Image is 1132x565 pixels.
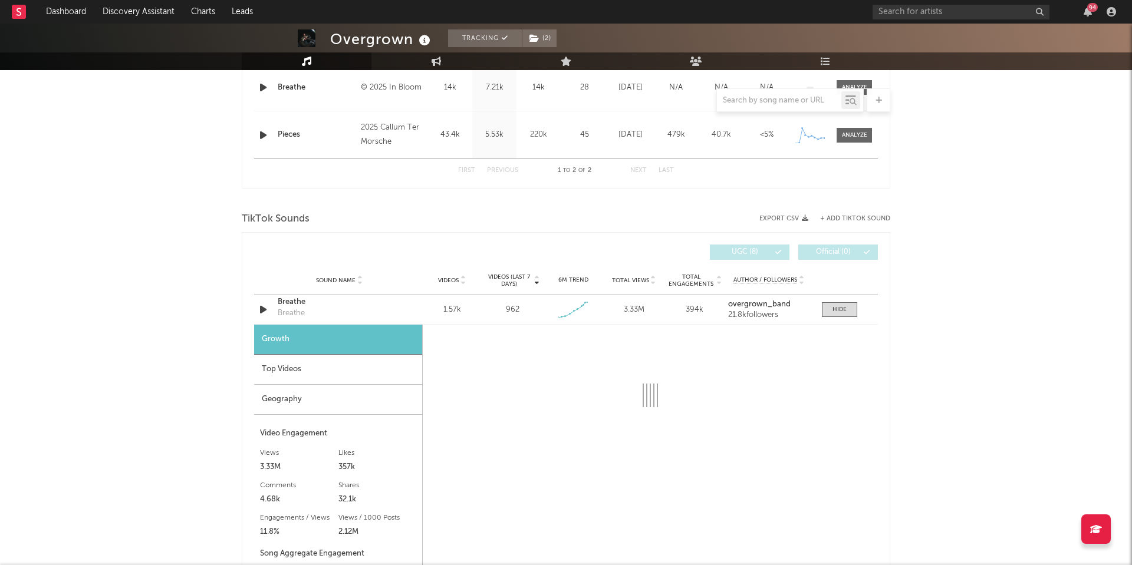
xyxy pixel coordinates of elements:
[611,129,650,141] div: [DATE]
[260,478,338,493] div: Comments
[278,82,355,94] a: Breathe
[546,276,601,285] div: 6M Trend
[612,277,649,284] span: Total Views
[522,29,557,47] button: (2)
[506,304,519,316] div: 962
[611,82,650,94] div: [DATE]
[564,129,605,141] div: 45
[522,29,557,47] span: ( 2 )
[702,129,741,141] div: 40.7k
[667,273,715,288] span: Total Engagements
[260,547,416,561] div: Song Aggregate Engagement
[260,511,338,525] div: Engagements / Views
[338,511,417,525] div: Views / 1000 Posts
[260,427,416,441] div: Video Engagement
[702,82,741,94] div: N/A
[424,304,479,316] div: 1.57k
[361,81,425,95] div: © 2025 In Bloom
[563,168,570,173] span: to
[260,460,338,474] div: 3.33M
[798,244,878,260] button: Official(0)
[578,168,585,173] span: of
[759,215,808,222] button: Export CSV
[717,96,841,105] input: Search by song name or URL
[710,244,789,260] button: UGC(8)
[519,129,558,141] div: 220k
[728,300,810,309] a: overgrown_band
[656,129,696,141] div: 479k
[808,216,890,222] button: + Add TikTok Sound
[475,82,514,94] div: 7.21k
[431,129,469,141] div: 43.4k
[733,276,797,284] span: Author / Followers
[260,493,338,507] div: 4.68k
[278,296,401,308] a: Breathe
[1084,7,1092,16] button: 94
[361,121,425,149] div: 2025 Callum Ter Morsche
[316,277,356,284] span: Sound Name
[338,525,417,539] div: 2.12M
[542,164,607,178] div: 1 2 2
[519,82,558,94] div: 14k
[278,308,305,319] div: Breathe
[458,167,475,174] button: First
[564,82,605,94] div: 28
[260,446,338,460] div: Views
[1087,3,1098,12] div: 94
[747,82,787,94] div: N/A
[260,525,338,539] div: 11.8%
[728,300,791,308] strong: overgrown_band
[806,249,860,256] span: Official ( 0 )
[475,129,514,141] div: 5.53k
[485,273,533,288] span: Videos (last 7 days)
[820,216,890,222] button: + Add TikTok Sound
[448,29,522,47] button: Tracking
[278,129,355,141] a: Pieces
[718,249,772,256] span: UGC ( 8 )
[242,212,310,226] span: TikTok Sounds
[667,304,722,316] div: 394k
[607,304,662,316] div: 3.33M
[254,325,422,355] div: Growth
[438,277,459,284] span: Videos
[656,82,696,94] div: N/A
[728,311,810,319] div: 21.8k followers
[659,167,674,174] button: Last
[338,493,417,507] div: 32.1k
[254,385,422,415] div: Geography
[338,478,417,493] div: Shares
[338,446,417,460] div: Likes
[747,129,787,141] div: <5%
[431,82,469,94] div: 14k
[338,460,417,474] div: 357k
[630,167,647,174] button: Next
[254,355,422,385] div: Top Videos
[330,29,433,49] div: Overgrown
[487,167,518,174] button: Previous
[873,5,1049,19] input: Search for artists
